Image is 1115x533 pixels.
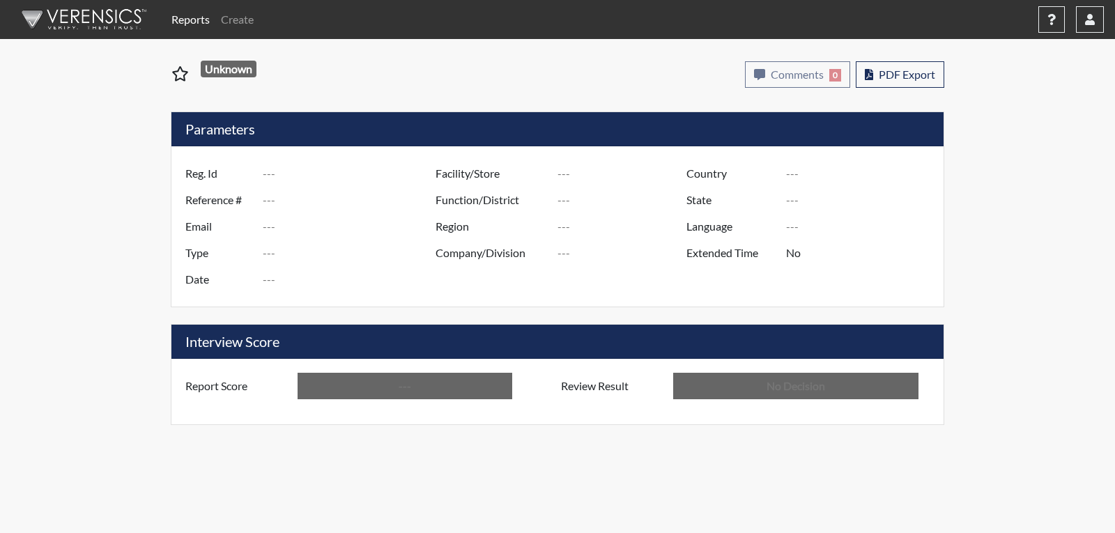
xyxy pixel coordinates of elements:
[745,61,850,88] button: Comments0
[263,187,439,213] input: ---
[263,160,439,187] input: ---
[263,213,439,240] input: ---
[786,240,940,266] input: ---
[175,187,263,213] label: Reference #
[175,160,263,187] label: Reg. Id
[263,240,439,266] input: ---
[171,325,944,359] h5: Interview Score
[786,187,940,213] input: ---
[676,187,786,213] label: State
[673,373,918,399] input: No Decision
[263,266,439,293] input: ---
[175,266,263,293] label: Date
[856,61,944,88] button: PDF Export
[175,213,263,240] label: Email
[676,240,786,266] label: Extended Time
[298,373,512,399] input: ---
[676,160,786,187] label: Country
[786,160,940,187] input: ---
[557,240,690,266] input: ---
[166,6,215,33] a: Reports
[215,6,259,33] a: Create
[557,160,690,187] input: ---
[557,213,690,240] input: ---
[425,213,557,240] label: Region
[557,187,690,213] input: ---
[676,213,786,240] label: Language
[175,373,298,399] label: Report Score
[201,61,257,77] span: Unknown
[551,373,673,399] label: Review Result
[425,240,557,266] label: Company/Division
[425,187,557,213] label: Function/District
[879,68,935,81] span: PDF Export
[829,69,841,82] span: 0
[175,240,263,266] label: Type
[425,160,557,187] label: Facility/Store
[786,213,940,240] input: ---
[771,68,824,81] span: Comments
[171,112,944,146] h5: Parameters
